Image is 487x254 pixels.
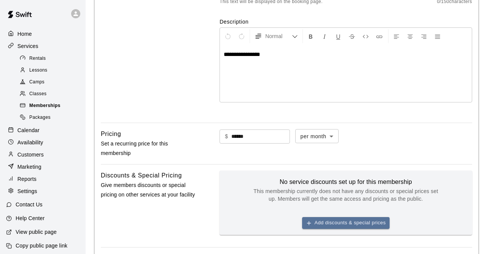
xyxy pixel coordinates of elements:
a: Rentals [18,53,86,64]
p: Help Center [16,214,45,222]
p: Availability [18,139,43,146]
div: Packages [18,112,83,123]
p: $ [225,133,228,141]
button: Insert Code [359,29,372,43]
p: Give members discounts or special pricing on other services at your facility [101,181,197,200]
a: Calendar [6,125,80,136]
div: Camps [18,77,83,88]
a: Availability [6,137,80,148]
span: Normal [265,32,292,40]
p: Customers [18,151,44,158]
div: Rentals [18,53,83,64]
p: Set a recurring price for this membership [101,139,197,158]
button: Add discounts & special prices [302,217,390,229]
a: Camps [18,77,86,88]
a: Packages [18,112,86,124]
button: Formatting Options [251,29,301,43]
a: Reports [6,173,80,185]
button: Right Align [417,29,430,43]
span: Classes [29,90,46,98]
div: per month [295,129,339,143]
div: Classes [18,89,83,99]
h6: Pricing [101,129,121,139]
div: Lessons [18,65,83,76]
button: Format Underline [332,29,345,43]
span: Camps [29,78,45,86]
div: Memberships [18,101,83,111]
span: Packages [29,114,51,121]
p: Copy public page link [16,242,67,249]
a: Settings [6,185,80,197]
a: Customers [6,149,80,160]
p: Calendar [18,126,40,134]
p: This membership currently does not have any discounts or special prices set up. Members will get ... [251,187,441,203]
p: Services [18,42,38,50]
p: Marketing [18,163,41,171]
span: Rentals [29,55,46,62]
button: Left Align [390,29,403,43]
p: Home [18,30,32,38]
button: Insert Link [373,29,386,43]
a: Marketing [6,161,80,173]
button: Center Align [404,29,417,43]
h6: Discounts & Special Pricing [101,171,182,181]
label: Description [220,18,472,26]
p: View public page [16,228,57,236]
button: Justify Align [431,29,444,43]
button: Format Bold [304,29,317,43]
a: Home [6,28,80,40]
button: Undo [221,29,234,43]
p: Reports [18,175,37,183]
span: Lessons [29,67,48,74]
h6: No service discounts set up for this membership [251,177,441,187]
a: Classes [18,88,86,100]
p: Settings [18,187,37,195]
a: Lessons [18,64,86,76]
span: Memberships [29,102,60,110]
p: Contact Us [16,201,43,208]
button: Format Strikethrough [345,29,358,43]
a: Services [6,40,80,52]
button: Format Italics [318,29,331,43]
a: Memberships [18,100,86,112]
button: Redo [235,29,248,43]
